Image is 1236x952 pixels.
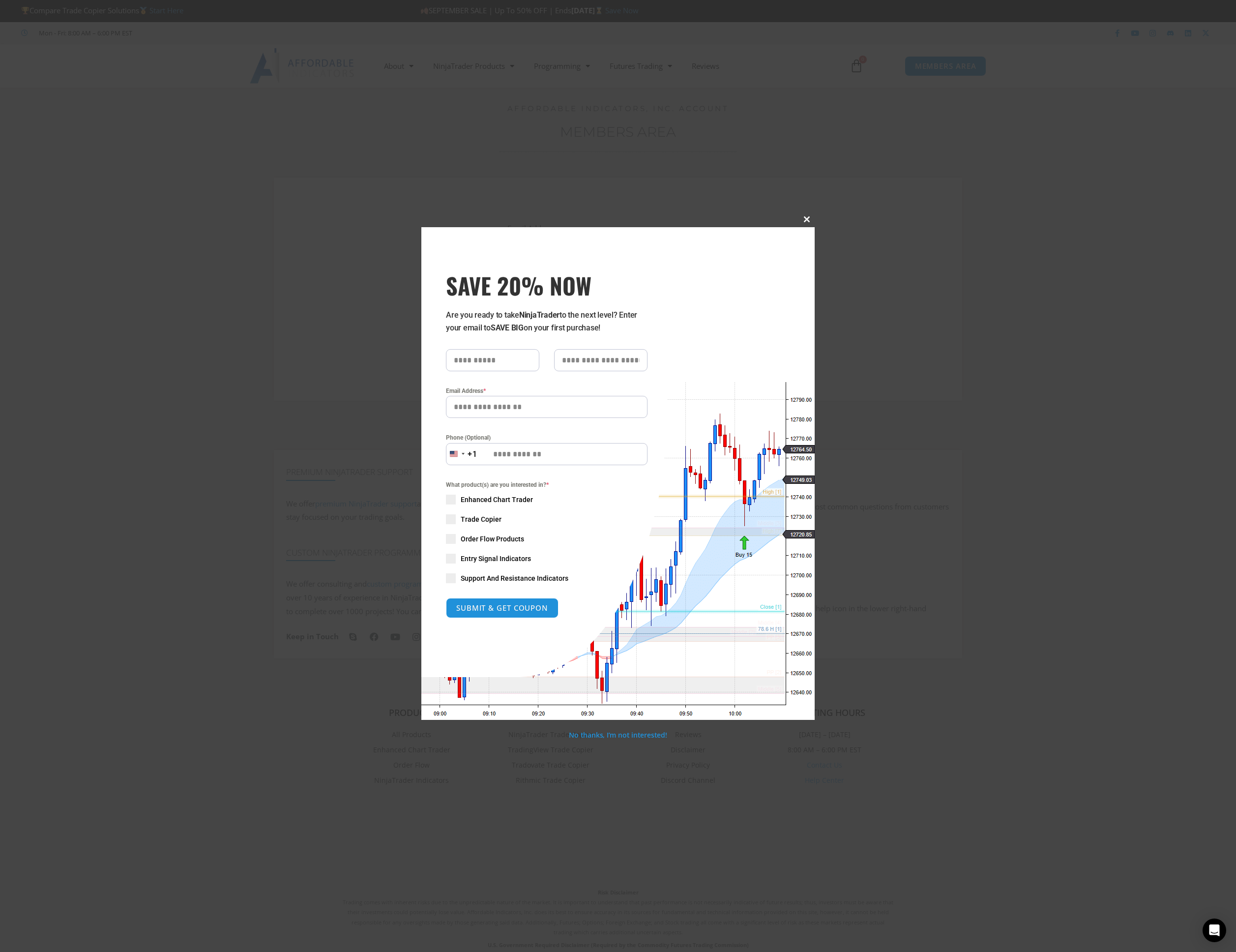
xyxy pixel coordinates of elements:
[461,495,533,505] span: Enhanced Chart Trader
[569,730,667,740] a: No thanks, I’m not interested!
[1203,919,1226,942] div: Open Intercom Messenger
[468,448,477,461] div: +1
[446,271,647,299] h3: SAVE 20% NOW
[446,598,559,618] button: SUBMIT & GET COUPON
[446,495,647,505] label: Enhanced Chart Trader
[461,534,524,544] span: Order Flow Products
[446,514,647,524] label: Trade Copier
[446,309,647,334] p: Are you ready to take to the next level? Enter your email to on your first purchase!
[446,433,647,443] label: Phone (Optional)
[446,480,647,490] span: What product(s) are you interested in?
[491,323,524,332] strong: SAVE BIG
[446,443,477,465] button: Selected country
[446,554,647,564] label: Entry Signal Indicators
[519,310,559,320] strong: NinjaTrader
[446,534,647,544] label: Order Flow Products
[446,573,647,583] label: Support And Resistance Indicators
[461,573,568,583] span: Support And Resistance Indicators
[461,554,531,564] span: Entry Signal Indicators
[446,386,647,396] label: Email Address
[461,514,501,524] span: Trade Copier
